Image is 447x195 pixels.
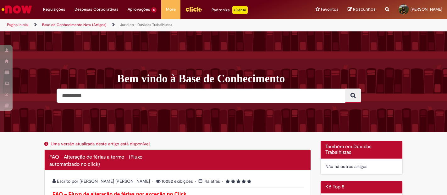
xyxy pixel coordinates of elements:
[5,19,293,31] ul: Trilhas de página
[152,178,194,184] span: 10052 exibições
[205,178,220,184] time: 30/03/2022 14:49:59
[152,178,155,184] span: •
[120,22,172,27] a: Jurídico - Dúvidas Trabalhistas
[1,3,33,16] img: ServiceNow
[43,6,65,13] span: Requisições
[222,178,224,184] span: •
[226,179,230,184] i: 1
[325,163,398,170] div: Não há outros artigos
[247,179,251,184] i: 5
[51,141,151,147] a: Uma versão atualizada deste artigo está disponível.
[205,178,220,184] span: 4a atrás
[42,22,107,27] a: Base de Conhecimento Now (Artigos)
[321,6,338,13] span: Favoritos
[226,178,251,184] span: Classificação média do artigo - 5.0 estrelas
[49,154,142,167] span: FAQ - Alteração de férias a termo - (Fluxo automatizado no click)
[195,178,197,184] span: •
[212,6,248,14] div: Padroniza
[151,7,157,13] span: 6
[232,6,248,14] p: +GenAi
[166,6,176,13] span: More
[353,6,376,12] span: Rascunhos
[325,184,398,190] h2: KB Top 5
[242,179,246,184] i: 4
[348,7,376,13] a: Rascunhos
[325,144,398,155] h2: Também em Dúvidas Trabalhistas
[345,89,361,103] button: Pesquisar
[231,179,235,184] i: 2
[7,22,29,27] a: Página inicial
[320,141,403,175] div: Também em Dúvidas Trabalhistas
[236,179,240,184] i: 3
[222,178,251,184] span: 5 rating
[185,4,202,14] img: click_logo_yellow_360x200.png
[128,6,150,13] span: Aprovações
[52,178,151,184] span: Escrito por [PERSON_NAME] [PERSON_NAME]
[57,89,345,103] input: Pesquisar
[411,7,442,12] span: [PERSON_NAME]
[117,72,407,85] h1: Bem vindo à Base de Conhecimento
[74,6,118,13] span: Despesas Corporativas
